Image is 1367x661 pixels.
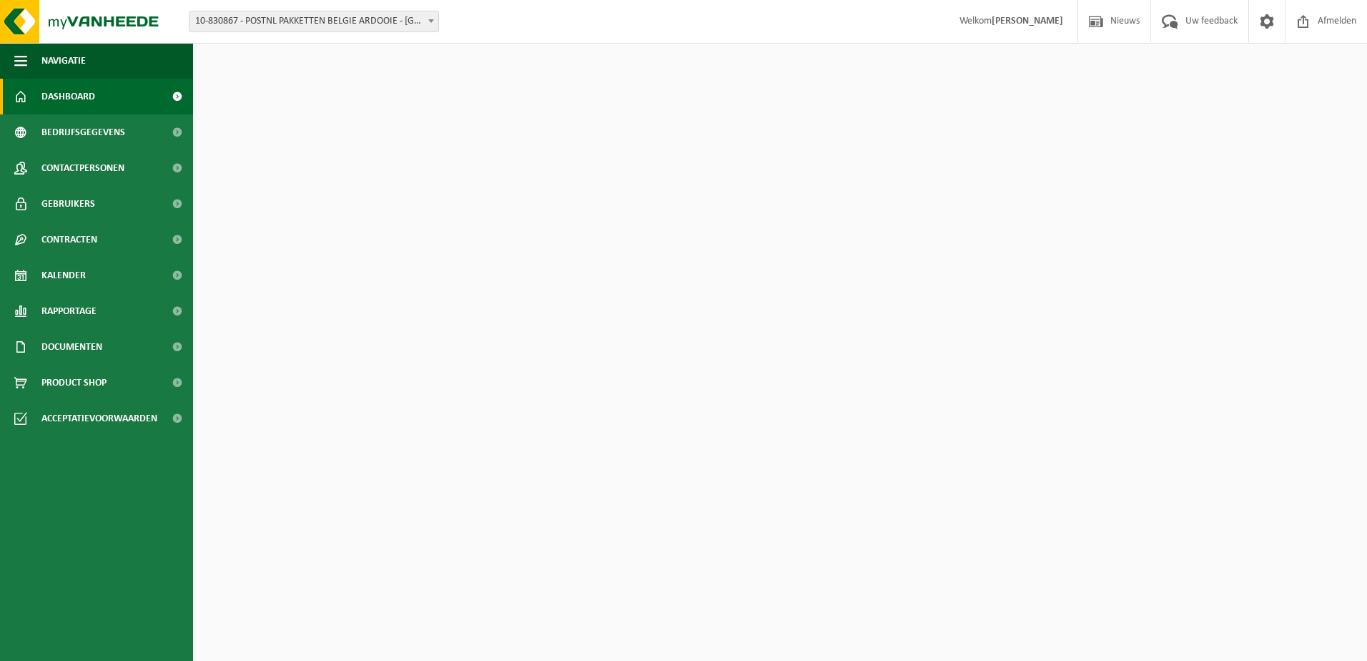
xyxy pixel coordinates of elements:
span: Documenten [41,329,102,365]
span: Contracten [41,222,97,258]
span: Dashboard [41,79,95,114]
strong: [PERSON_NAME] [992,16,1063,26]
span: Acceptatievoorwaarden [41,401,157,436]
span: Bedrijfsgegevens [41,114,125,150]
span: 10-830867 - POSTNL PAKKETTEN BELGIE ARDOOIE - ARDOOIE [189,11,438,31]
span: Navigatie [41,43,86,79]
span: 10-830867 - POSTNL PAKKETTEN BELGIE ARDOOIE - ARDOOIE [189,11,439,32]
span: Rapportage [41,293,97,329]
span: Product Shop [41,365,107,401]
span: Contactpersonen [41,150,124,186]
span: Kalender [41,258,86,293]
span: Gebruikers [41,186,95,222]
